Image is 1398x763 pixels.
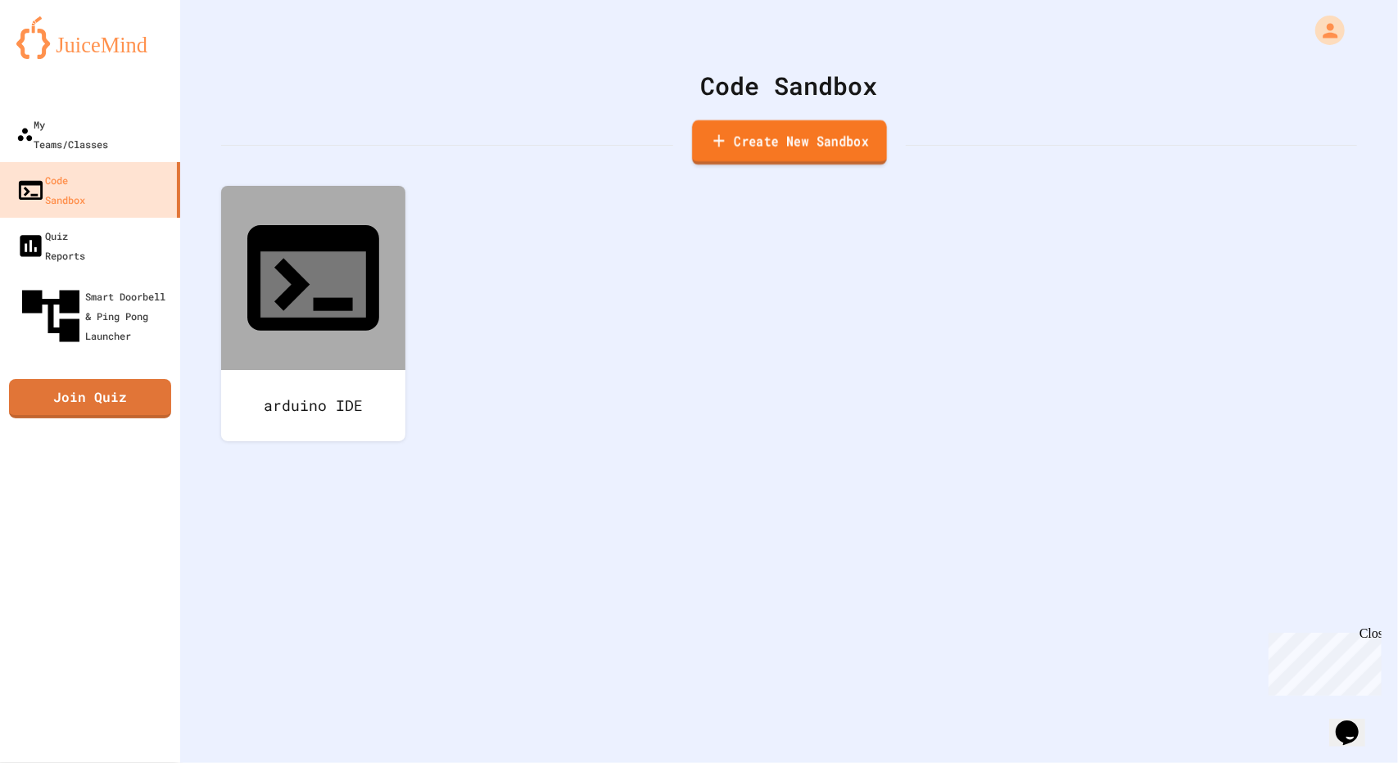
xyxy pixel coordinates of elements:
[1329,698,1382,747] iframe: chat widget
[692,120,887,165] a: Create New Sandbox
[7,7,113,104] div: Chat with us now!Close
[1298,11,1349,49] div: My Account
[16,282,174,350] div: Smart Doorbell & Ping Pong Launcher
[221,186,405,441] a: arduino IDE
[16,115,108,154] div: My Teams/Classes
[1262,626,1382,696] iframe: chat widget
[9,379,171,418] a: Join Quiz
[16,226,85,265] div: Quiz Reports
[16,170,85,210] div: Code Sandbox
[221,67,1357,104] div: Code Sandbox
[221,370,405,441] div: arduino IDE
[16,16,164,59] img: logo-orange.svg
